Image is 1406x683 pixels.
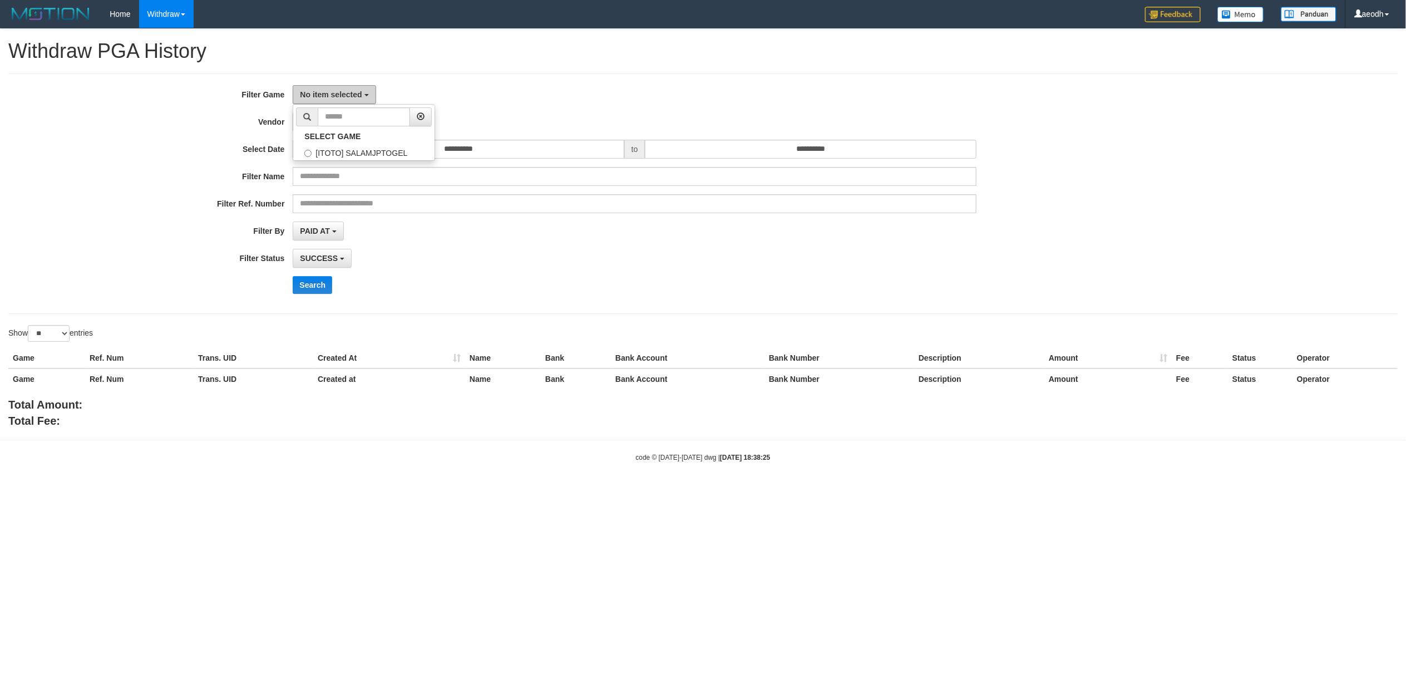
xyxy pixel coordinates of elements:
[1172,368,1228,389] th: Fee
[293,144,435,160] label: [ITOTO] SALAMJPTOGEL
[293,222,343,240] button: PAID AT
[293,129,435,144] a: SELECT GAME
[1044,348,1172,368] th: Amount
[313,368,465,389] th: Created at
[194,348,313,368] th: Trans. UID
[465,348,541,368] th: Name
[293,276,332,294] button: Search
[8,368,85,389] th: Game
[8,348,85,368] th: Game
[28,325,70,342] select: Showentries
[1281,7,1336,22] img: panduan.png
[8,399,82,411] b: Total Amount:
[1172,348,1228,368] th: Fee
[541,348,611,368] th: Bank
[636,454,771,461] small: code © [DATE]-[DATE] dwg |
[611,348,764,368] th: Bank Account
[313,348,465,368] th: Created At
[85,368,194,389] th: Ref. Num
[300,254,338,263] span: SUCCESS
[624,140,645,159] span: to
[465,368,541,389] th: Name
[1292,348,1398,368] th: Operator
[720,454,770,461] strong: [DATE] 18:38:25
[1228,368,1292,389] th: Status
[8,40,1398,62] h1: Withdraw PGA History
[293,249,352,268] button: SUCCESS
[764,368,914,389] th: Bank Number
[1228,348,1292,368] th: Status
[1217,7,1264,22] img: Button%20Memo.svg
[304,150,312,157] input: [ITOTO] SALAMJPTOGEL
[293,85,376,104] button: No item selected
[541,368,611,389] th: Bank
[914,368,1044,389] th: Description
[1145,7,1201,22] img: Feedback.jpg
[8,6,93,22] img: MOTION_logo.png
[300,90,362,99] span: No item selected
[300,227,329,235] span: PAID AT
[304,132,361,141] b: SELECT GAME
[194,368,313,389] th: Trans. UID
[764,348,914,368] th: Bank Number
[8,415,60,427] b: Total Fee:
[611,368,764,389] th: Bank Account
[85,348,194,368] th: Ref. Num
[1044,368,1172,389] th: Amount
[914,348,1044,368] th: Description
[8,325,93,342] label: Show entries
[1292,368,1398,389] th: Operator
